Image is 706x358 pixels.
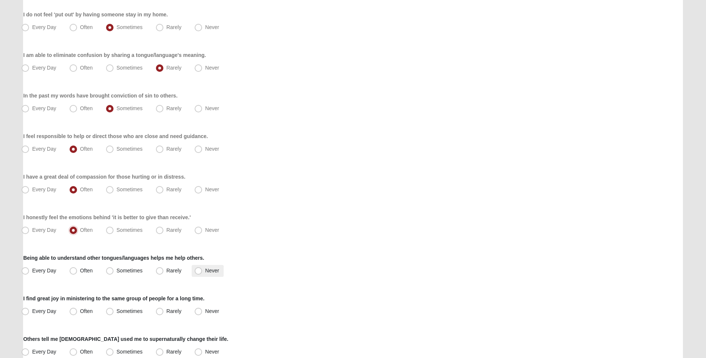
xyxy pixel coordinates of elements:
[80,227,93,233] span: Often
[116,227,143,233] span: Sometimes
[166,186,181,192] span: Rarely
[80,308,93,314] span: Often
[32,105,56,111] span: Every Day
[32,186,56,192] span: Every Day
[32,227,56,233] span: Every Day
[205,308,219,314] span: Never
[80,186,93,192] span: Often
[32,65,56,71] span: Every Day
[205,105,219,111] span: Never
[166,105,181,111] span: Rarely
[32,308,56,314] span: Every Day
[205,24,219,30] span: Never
[23,254,204,262] label: Being able to understand other tongues/languages helps me help others.
[116,186,143,192] span: Sometimes
[23,214,191,221] label: I honestly feel the emotions behind 'it is better to give than receive.'
[166,65,181,71] span: Rarely
[205,65,219,71] span: Never
[80,24,93,30] span: Often
[116,308,143,314] span: Sometimes
[116,268,143,274] span: Sometimes
[166,227,181,233] span: Rarely
[116,105,143,111] span: Sometimes
[205,268,219,274] span: Never
[205,146,219,152] span: Never
[23,295,204,302] label: I find great joy in ministering to the same group of people for a long time.
[23,11,168,18] label: I do not feel 'put out' by having someone stay in my home.
[80,65,93,71] span: Often
[23,132,208,140] label: I feel responsible to help or direct those who are close and need guidance.
[23,335,228,343] label: Others tell me [DEMOGRAPHIC_DATA] used me to supernaturally change their life.
[116,24,143,30] span: Sometimes
[32,268,56,274] span: Every Day
[23,173,185,180] label: I have a great deal of compassion for those hurting or in distress.
[23,92,178,99] label: In the past my words have brought conviction of sin to others.
[166,308,181,314] span: Rarely
[80,105,93,111] span: Often
[166,24,181,30] span: Rarely
[32,24,56,30] span: Every Day
[205,186,219,192] span: Never
[166,146,181,152] span: Rarely
[166,268,181,274] span: Rarely
[116,146,143,152] span: Sometimes
[32,146,56,152] span: Every Day
[23,51,206,59] label: I am able to eliminate confusion by sharing a tongue/language's meaning.
[205,227,219,233] span: Never
[116,65,143,71] span: Sometimes
[80,268,93,274] span: Often
[80,146,93,152] span: Often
